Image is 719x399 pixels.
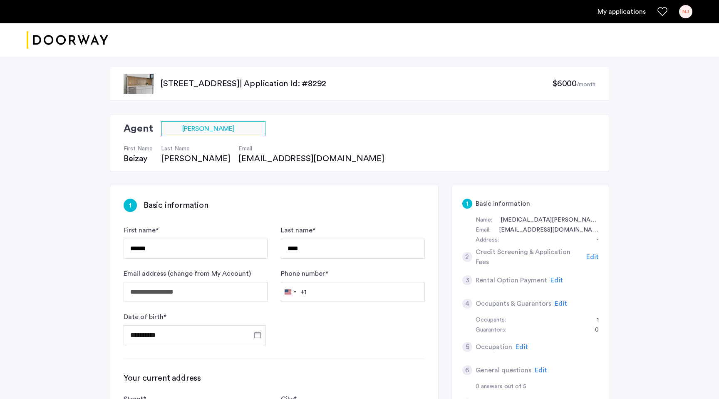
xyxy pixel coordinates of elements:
h5: Occupants & Guarantors [476,299,551,309]
label: Date of birth * [124,312,166,322]
div: - [588,235,599,245]
div: 1 [462,199,472,209]
h3: Basic information [144,199,208,211]
div: Name: [476,215,492,225]
sub: /month [577,82,595,87]
div: [EMAIL_ADDRESS][DOMAIN_NAME] [238,153,392,165]
div: Occupants: [476,315,506,325]
div: Email: [476,225,491,235]
h5: Basic information [476,199,530,209]
h5: Rental Option Payment [476,275,547,285]
label: Email address (change from My Account) [124,269,251,279]
span: Edit [586,254,599,260]
div: 2 [462,252,472,262]
span: Edit [550,277,563,284]
h2: Agent [124,121,153,136]
div: Guarantors: [476,325,506,335]
div: Beizay [124,153,153,165]
span: Edit [535,367,547,374]
h4: Last Name [161,145,230,153]
a: Cazamio logo [27,25,108,56]
div: 3 [462,275,472,285]
label: Last name * [281,225,315,235]
label: Phone number * [281,269,328,279]
div: 1 [588,315,599,325]
button: Open calendar [253,330,263,340]
div: +1 [300,287,307,297]
a: Favorites [657,7,667,17]
label: First name * [124,225,159,235]
span: $6000 [552,80,577,88]
h5: Credit Screening & Application Fees [476,247,583,267]
button: Selected country [281,282,307,302]
div: 1 [124,199,137,212]
div: 4 [462,299,472,309]
img: apartment [124,74,154,94]
h3: Your current address [124,372,425,384]
span: Edit [555,300,567,307]
h5: General questions [476,365,531,375]
h5: Occupation [476,342,512,352]
div: 0 [587,325,599,335]
div: 5 [462,342,472,352]
div: 07njain@gmail.com [491,225,599,235]
div: 6 [462,365,472,375]
p: [STREET_ADDRESS] | Application Id: #8292 [160,78,552,90]
h4: First Name [124,145,153,153]
div: Address: [476,235,499,245]
iframe: chat widget [684,366,711,391]
img: logo [27,25,108,56]
div: 0 answers out of 5 [476,382,599,392]
div: NJ [679,5,692,18]
h4: Email [238,145,392,153]
a: My application [598,7,646,17]
div: [PERSON_NAME] [161,153,230,165]
span: Edit [516,344,528,350]
div: Nikita Jain [492,215,599,225]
